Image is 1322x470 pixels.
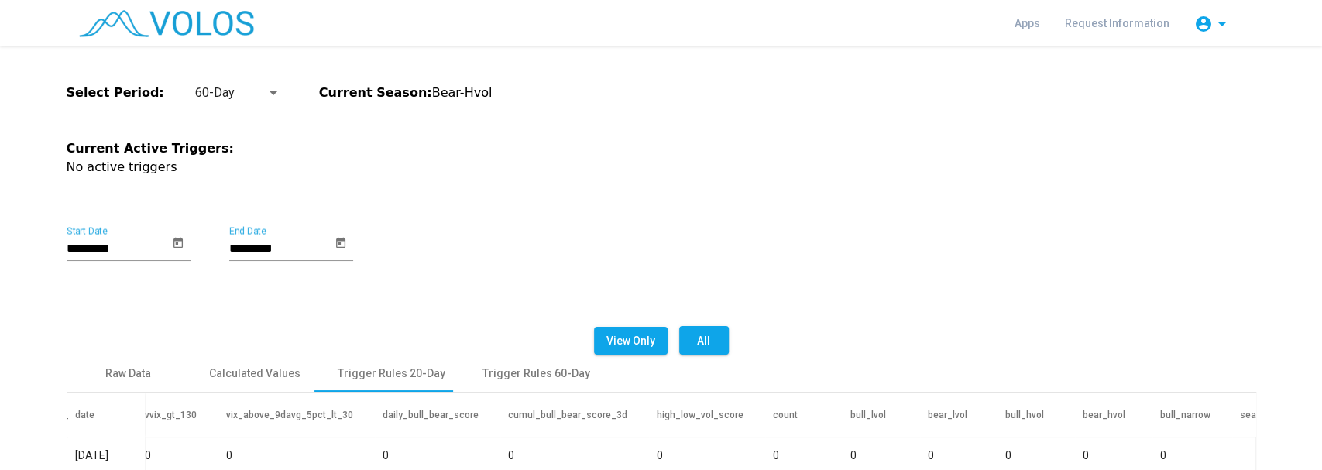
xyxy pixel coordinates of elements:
div: Trigger Rules 60-Day [482,365,590,382]
mat-icon: account_circle [1194,15,1213,33]
button: Open calendar [335,234,353,252]
div: season [1240,408,1302,422]
div: high_low_vol_score [657,408,757,422]
a: Request Information [1052,9,1182,37]
div: bull_narrow [1160,408,1224,422]
div: vvix_gt_130 [145,408,197,422]
div: bear_lvol [928,408,990,422]
mat-icon: arrow_drop_down [1213,15,1231,33]
div: bull_lvol [850,408,886,422]
div: bear_hvol [1083,408,1145,422]
span: All [697,334,710,347]
div: bear_hvol [1083,408,1125,422]
strong: Current Season: [319,85,432,100]
span: 60-Day [195,85,235,100]
button: Open calendar [172,234,191,252]
a: Apps [1002,9,1052,37]
strong: Current Active Triggers: [67,141,234,156]
div: cumul_bull_bear_score_3d [508,408,627,422]
strong: Select Period: [67,85,164,100]
div: daily_bull_bear_score [383,408,479,422]
button: All [679,326,729,355]
div: high_low_vol_score [657,408,743,422]
div: Calculated Values [209,365,300,382]
button: View Only [594,327,668,355]
div: season [1240,408,1272,422]
span: Apps [1015,17,1040,29]
div: vix_above_9davg_5pct_lt_30 [226,408,353,422]
span: Request Information [1065,17,1169,29]
div: date [75,408,94,422]
p: No active triggers [67,158,1256,177]
div: date [75,408,137,422]
div: vvix_gt_130 [145,408,211,422]
div: Trigger Rules 20-Day [338,365,445,382]
div: daily_bull_bear_score [383,408,493,422]
div: bull_hvol [1005,408,1067,422]
div: Raw Data [105,365,151,382]
div: bull_lvol [850,408,912,422]
h3: Bear-Hvol [319,84,493,102]
div: count [773,408,798,422]
div: bull_hvol [1005,408,1044,422]
div: bear_lvol [928,408,967,422]
div: cumul_bull_bear_score_3d [508,408,641,422]
span: View Only [606,334,655,347]
div: bull_narrow [1160,408,1210,422]
div: vix_above_9davg_5pct_lt_30 [226,408,367,422]
div: count [773,408,835,422]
